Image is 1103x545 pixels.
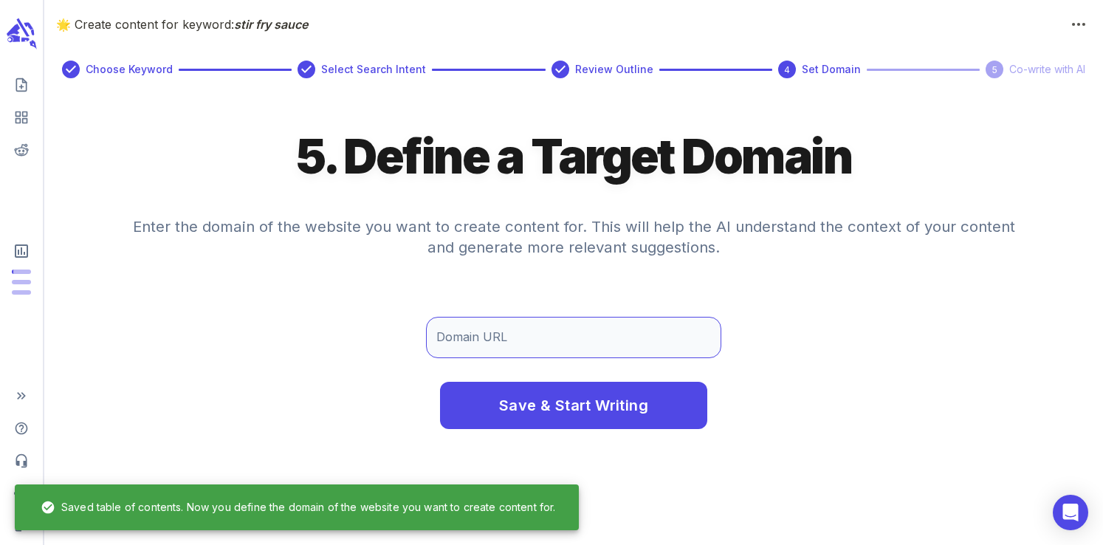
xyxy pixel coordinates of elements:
[784,64,790,75] text: 4
[1053,495,1088,530] div: Open Intercom Messenger
[6,513,37,539] span: Logout
[234,17,308,32] span: stir fry sauce
[30,489,567,526] div: Saved table of contents. Now you define the domain of the website you want to create content for.
[6,72,37,98] span: Create new content
[802,61,861,78] span: Set Domain
[575,61,653,78] span: Review Outline
[499,393,648,419] span: Save & Start Writing
[6,480,37,507] span: Adjust your account settings
[6,383,37,409] span: Expand Sidebar
[12,290,31,295] span: Input Tokens: 0 of 2,000,000 monthly tokens used. These limits are based on the last model you us...
[321,61,426,78] span: Select Search Intent
[131,199,1017,293] h4: Enter the domain of the website you want to create content for. This will help the AI understand ...
[6,104,37,131] span: View your content dashboard
[296,126,851,187] h1: 5. Define a Target Domain
[12,280,31,284] span: Output Tokens: 0 of 400,000 monthly tokens used. These limits are based on the last model you use...
[6,236,37,266] span: View Subscription & Usage
[6,415,37,442] span: Help Center
[6,448,37,474] span: Contact Support
[86,61,173,78] span: Choose Keyword
[992,64,997,75] text: 5
[440,382,707,429] button: Save & Start Writing
[1009,61,1085,78] span: Co-write with AI
[12,270,31,274] span: Posts: 2 of 25 monthly posts used
[6,137,37,163] span: View your Reddit Intelligence add-on dashboard
[56,16,1066,33] p: 🌟 Create content for keyword:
